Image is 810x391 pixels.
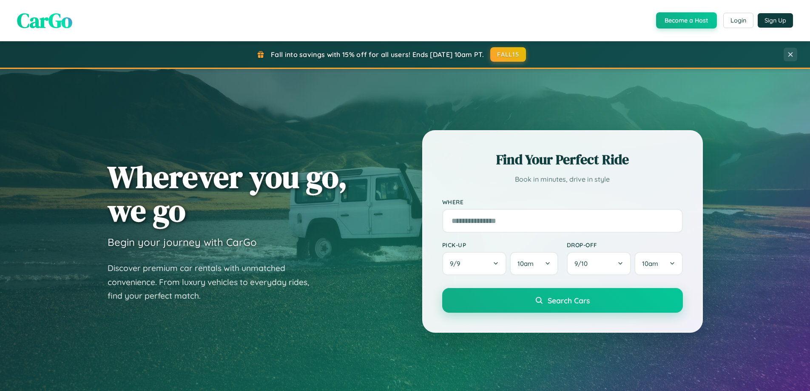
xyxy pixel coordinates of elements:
[442,173,683,186] p: Book in minutes, drive in style
[656,12,717,29] button: Become a Host
[758,13,793,28] button: Sign Up
[642,260,658,268] span: 10am
[517,260,534,268] span: 10am
[108,236,257,248] h3: Begin your journey with CarGo
[548,296,590,305] span: Search Cars
[510,252,558,275] button: 10am
[108,160,347,227] h1: Wherever you go, we go
[442,150,683,169] h2: Find Your Perfect Ride
[574,260,592,268] span: 9 / 10
[442,198,683,205] label: Where
[634,252,682,275] button: 10am
[567,252,631,275] button: 9/10
[723,13,753,28] button: Login
[17,6,72,34] span: CarGo
[450,260,464,268] span: 9 / 9
[442,252,507,275] button: 9/9
[442,241,558,248] label: Pick-up
[567,241,683,248] label: Drop-off
[490,47,526,62] button: FALL15
[271,50,484,59] span: Fall into savings with 15% off for all users! Ends [DATE] 10am PT.
[108,261,320,303] p: Discover premium car rentals with unmatched convenience. From luxury vehicles to everyday rides, ...
[442,288,683,313] button: Search Cars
